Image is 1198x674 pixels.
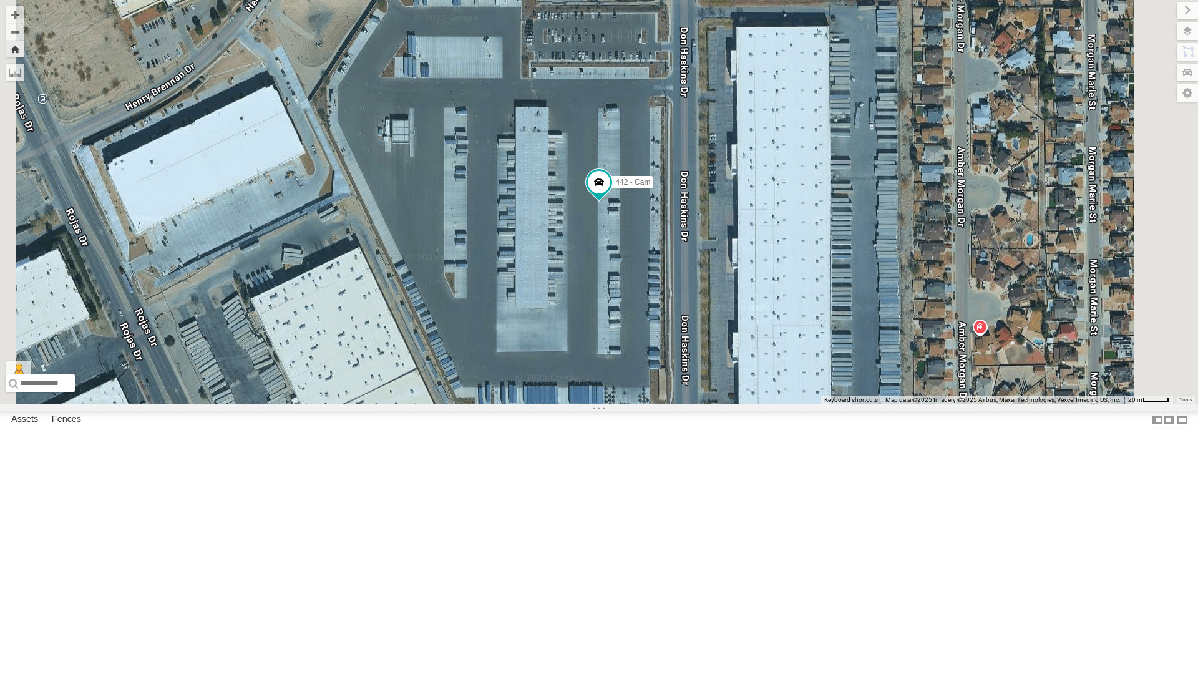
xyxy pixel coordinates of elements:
label: Fences [46,411,87,429]
label: Map Settings [1177,84,1198,102]
label: Dock Summary Table to the Left [1151,411,1163,429]
label: Measure [6,64,24,81]
span: Map data ©2025 Imagery ©2025 Airbus, Maxar Technologies, Vexcel Imaging US, Inc. [885,396,1121,403]
button: Drag Pegman onto the map to open Street View [6,361,31,386]
button: Zoom out [6,23,24,41]
a: Terms (opens in new tab) [1179,398,1192,403]
button: Zoom Home [6,41,24,57]
span: 442 - Cam [615,178,650,187]
label: Dock Summary Table to the Right [1163,411,1176,429]
span: 20 m [1128,396,1142,403]
label: Hide Summary Table [1176,411,1189,429]
button: Zoom in [6,6,24,23]
label: Assets [5,411,44,429]
button: Map Scale: 20 m per 39 pixels [1124,396,1173,404]
button: Keyboard shortcuts [824,396,878,404]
